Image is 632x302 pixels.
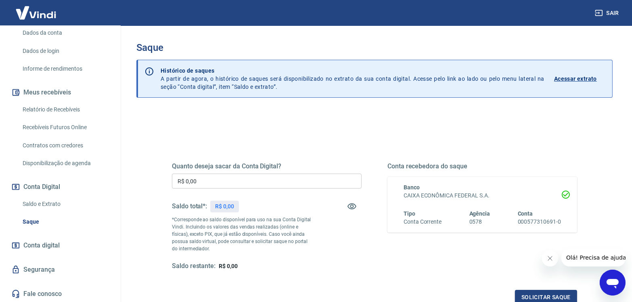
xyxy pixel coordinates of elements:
h5: Conta recebedora do saque [387,162,577,170]
a: Acessar extrato [554,67,606,91]
span: Tipo [404,210,415,217]
iframe: Close message [542,250,558,266]
a: Disponibilização de agenda [19,155,111,172]
a: Contratos com credores [19,137,111,154]
span: Banco [404,184,420,191]
h5: Saldo total*: [172,202,207,210]
span: Conta [518,210,533,217]
h3: Saque [136,42,613,53]
iframe: Message from company [561,249,626,266]
a: Conta digital [10,237,111,254]
button: Sair [593,6,622,21]
p: *Corresponde ao saldo disponível para uso na sua Conta Digital Vindi. Incluindo os valores das ve... [172,216,314,252]
p: R$ 0,00 [215,202,234,211]
span: Conta digital [23,240,60,251]
p: Acessar extrato [554,75,597,83]
a: Saldo e Extrato [19,196,111,212]
span: Agência [469,210,490,217]
button: Meus recebíveis [10,84,111,101]
iframe: Button to launch messaging window [600,270,626,296]
a: Dados da conta [19,25,111,41]
button: Conta Digital [10,178,111,196]
h5: Quanto deseja sacar da Conta Digital? [172,162,362,170]
a: Relatório de Recebíveis [19,101,111,118]
h5: Saldo restante: [172,262,216,271]
p: A partir de agora, o histórico de saques será disponibilizado no extrato da sua conta digital. Ac... [161,67,544,91]
a: Informe de rendimentos [19,61,111,77]
span: Olá! Precisa de ajuda? [5,6,68,12]
a: Dados de login [19,43,111,59]
h6: CAIXA ECONÔMICA FEDERAL S.A. [404,191,561,200]
h6: Conta Corrente [404,218,442,226]
h6: 000577310691-0 [518,218,561,226]
a: Recebíveis Futuros Online [19,119,111,136]
h6: 0578 [469,218,490,226]
a: Segurança [10,261,111,279]
p: Histórico de saques [161,67,544,75]
a: Saque [19,214,111,230]
span: R$ 0,00 [219,263,238,269]
img: Vindi [10,0,62,25]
